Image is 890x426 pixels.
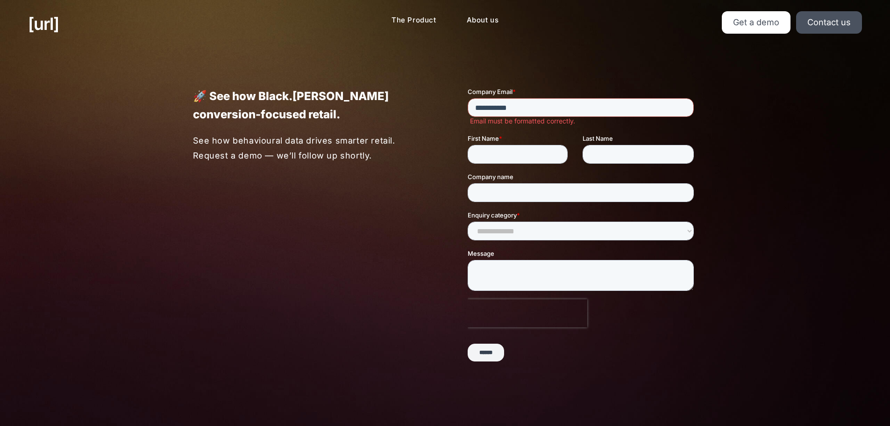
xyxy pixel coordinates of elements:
p: 🚀 See how Black.[PERSON_NAME] conversion-focused retail. [193,87,423,123]
a: The Product [384,11,444,29]
a: Contact us [796,11,862,34]
a: [URL] [28,11,59,36]
a: Get a demo [722,11,790,34]
a: About us [459,11,506,29]
iframe: Form 1 [468,87,698,369]
p: See how behavioural data drives smarter retail. Request a demo — we’ll follow up shortly. [193,133,423,163]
